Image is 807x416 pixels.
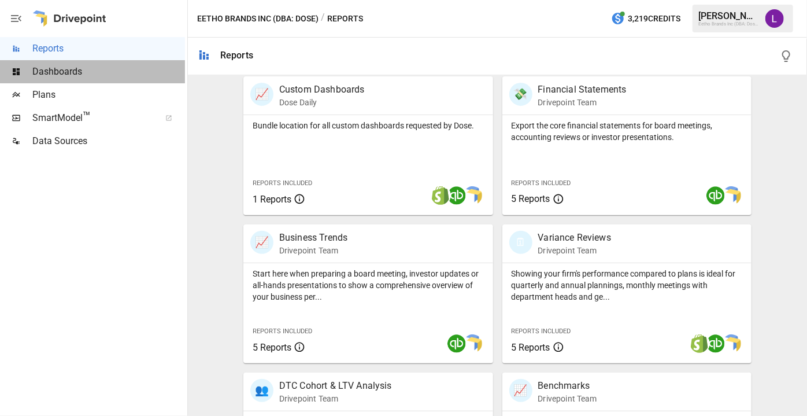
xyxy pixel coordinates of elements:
[83,109,91,124] span: ™
[512,268,743,303] p: Showing your firm's performance compared to plans is ideal for quarterly and annual plannings, mo...
[758,2,791,35] button: Libby Knowles
[512,342,550,353] span: 5 Reports
[509,83,532,106] div: 💸
[32,42,185,56] span: Reports
[723,334,741,353] img: smart model
[279,97,365,108] p: Dose Daily
[253,120,484,131] p: Bundle location for all custom dashboards requested by Dose.
[253,342,291,353] span: 5 Reports
[538,83,627,97] p: Financial Statements
[512,179,571,187] span: Reports Included
[253,268,484,303] p: Start here when preparing a board meeting, investor updates or all-hands presentations to show a ...
[538,245,611,256] p: Drivepoint Team
[706,186,725,205] img: quickbooks
[250,83,273,106] div: 📈
[220,50,253,61] div: Reports
[698,21,758,27] div: Eetho Brands Inc (DBA: Dose)
[538,393,597,404] p: Drivepoint Team
[512,120,743,143] p: Export the core financial statements for board meetings, accounting reviews or investor presentat...
[447,334,466,353] img: quickbooks
[279,83,365,97] p: Custom Dashboards
[538,231,611,245] p: Variance Reviews
[509,231,532,254] div: 🗓
[253,179,312,187] span: Reports Included
[279,379,392,393] p: DTC Cohort & LTV Analysis
[512,327,571,335] span: Reports Included
[628,12,680,26] span: 3,219 Credits
[250,231,273,254] div: 📈
[538,97,627,108] p: Drivepoint Team
[253,194,291,205] span: 1 Reports
[509,379,532,402] div: 📈
[706,334,725,353] img: quickbooks
[447,186,466,205] img: quickbooks
[321,12,325,26] div: /
[606,8,685,30] button: 3,219Credits
[723,186,741,205] img: smart model
[690,334,709,353] img: shopify
[32,65,185,79] span: Dashboards
[765,9,784,28] img: Libby Knowles
[431,186,450,205] img: shopify
[279,245,347,256] p: Drivepoint Team
[197,12,319,26] button: Eetho Brands Inc (DBA: Dose)
[32,111,153,125] span: SmartModel
[698,10,758,21] div: [PERSON_NAME]
[464,186,482,205] img: smart model
[512,193,550,204] span: 5 Reports
[32,88,185,102] span: Plans
[32,134,185,148] span: Data Sources
[279,231,347,245] p: Business Trends
[253,327,312,335] span: Reports Included
[279,393,392,404] p: Drivepoint Team
[538,379,597,393] p: Benchmarks
[250,379,273,402] div: 👥
[464,334,482,353] img: smart model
